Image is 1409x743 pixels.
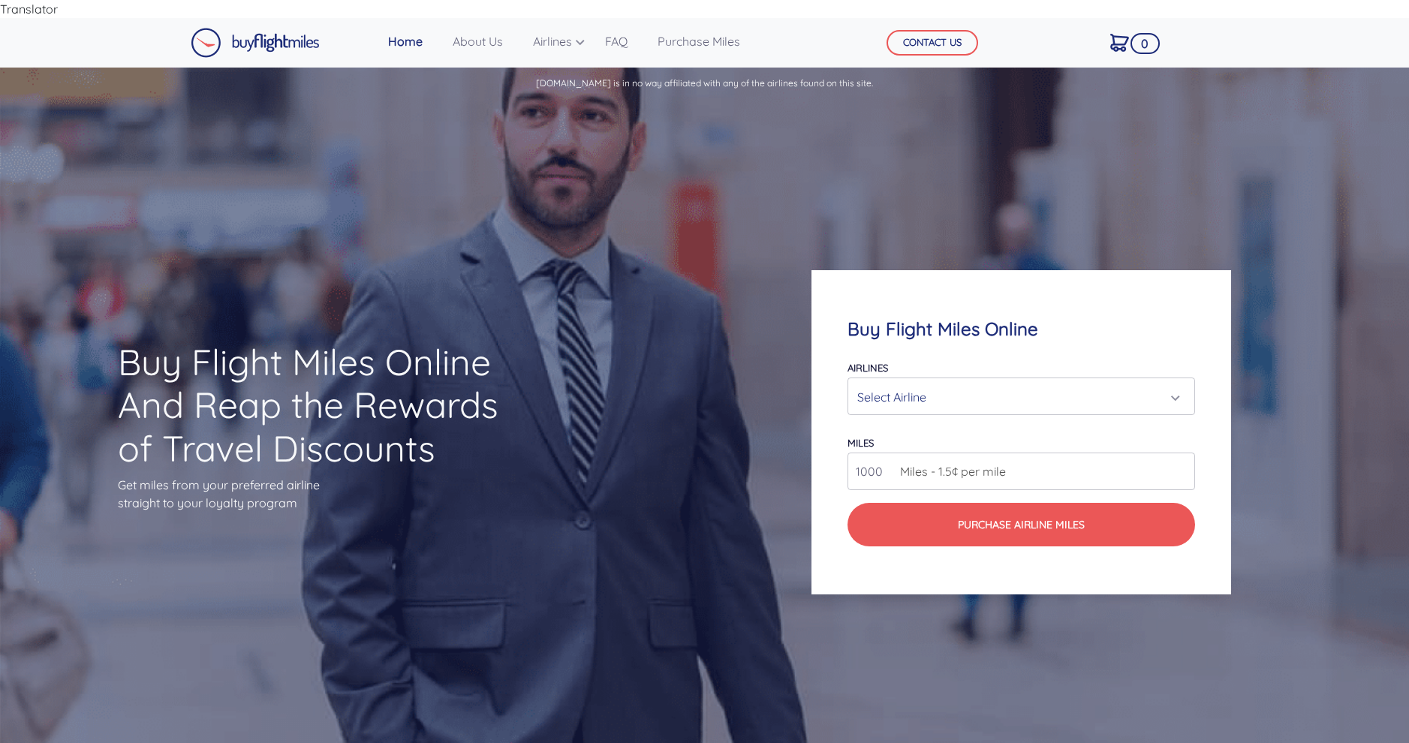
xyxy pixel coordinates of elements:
[893,462,1006,480] span: Miles - 1.5¢ per mile
[848,318,1195,340] h4: Buy Flight Miles Online
[887,30,978,56] button: CONTACT US
[191,24,320,62] a: Buy Flight Miles Logo
[1131,33,1160,54] span: 0
[599,26,634,56] a: FAQ
[191,28,320,58] img: Buy Flight Miles Logo
[382,26,429,56] a: Home
[848,362,888,374] label: Airlines
[848,503,1195,546] button: Purchase Airline Miles
[527,26,581,56] a: Airlines
[1104,26,1135,58] a: 0
[118,476,516,512] p: Get miles from your preferred airline straight to your loyalty program
[118,341,516,471] h1: Buy Flight Miles Online And Reap the Rewards of Travel Discounts
[1110,34,1129,52] img: Cart
[848,437,874,449] label: miles
[857,383,1176,411] div: Select Airline
[447,26,509,56] a: About Us
[652,26,746,56] a: Purchase Miles
[848,378,1195,415] button: Select Airline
